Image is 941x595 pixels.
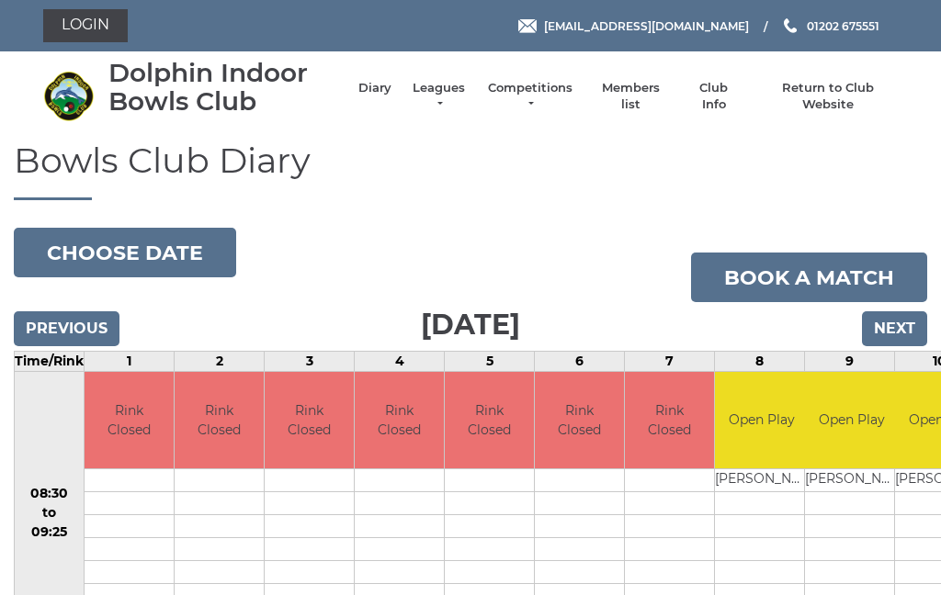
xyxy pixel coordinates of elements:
td: 3 [265,352,355,372]
a: Return to Club Website [759,80,898,113]
td: Rink Closed [265,372,354,468]
a: Email [EMAIL_ADDRESS][DOMAIN_NAME] [518,17,749,35]
a: Competitions [486,80,574,113]
td: Rink Closed [175,372,264,468]
td: Rink Closed [445,372,534,468]
td: 4 [355,352,445,372]
div: Dolphin Indoor Bowls Club [108,59,340,116]
td: Time/Rink [15,352,85,372]
a: Login [43,9,128,42]
td: Open Play [805,372,898,468]
td: 1 [85,352,175,372]
a: Leagues [410,80,468,113]
td: Open Play [715,372,808,468]
a: Phone us 01202 675551 [781,17,879,35]
td: Rink Closed [355,372,444,468]
td: Rink Closed [535,372,624,468]
td: 6 [535,352,625,372]
td: 7 [625,352,715,372]
td: 5 [445,352,535,372]
a: Diary [358,80,391,96]
span: [EMAIL_ADDRESS][DOMAIN_NAME] [544,18,749,32]
button: Choose date [14,228,236,277]
td: [PERSON_NAME] [805,468,898,491]
td: 8 [715,352,805,372]
input: Previous [14,311,119,346]
h1: Bowls Club Diary [14,141,927,201]
a: Club Info [687,80,741,113]
img: Phone us [784,18,797,33]
img: Email [518,19,537,33]
td: 9 [805,352,895,372]
td: [PERSON_NAME] [715,468,808,491]
span: 01202 675551 [807,18,879,32]
a: Members list [592,80,668,113]
td: 2 [175,352,265,372]
a: Book a match [691,253,927,302]
td: Rink Closed [85,372,174,468]
td: Rink Closed [625,372,714,468]
img: Dolphin Indoor Bowls Club [43,71,94,121]
input: Next [862,311,927,346]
